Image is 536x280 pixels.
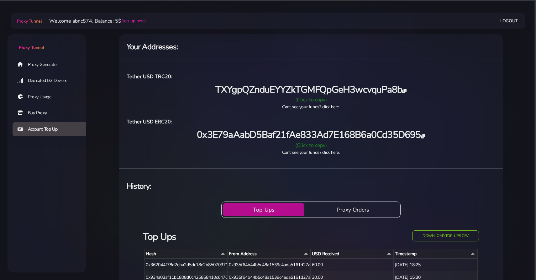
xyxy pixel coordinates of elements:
[215,83,406,96] span: TXYgpQZnduEYYZkTGMFQpGeH3wcvquPa8b
[17,18,42,24] span: Proxy Tunnel
[228,259,311,271] div: 0x935f64b44b5c48a1539c4ada5161d27ace4205b5
[500,15,518,27] a: Logout
[121,18,145,24] a: (top-up here)
[16,16,42,26] a: Proxy Tunnel
[146,250,226,257] div: Hash
[42,17,145,25] li: Welcome abnc874. Balance: 5$
[13,73,91,88] a: Dedicated 5G Devices
[311,259,394,271] div: 60.00
[282,104,339,110] a: Cant see your funds? click here.
[394,259,477,271] div: [DATE] 18:25
[282,149,339,155] a: Cant see your funds? click here.
[500,244,528,272] iframe: Webchat Widget
[123,142,499,149] div: (Click to copy)
[229,250,309,257] div: From Address
[197,128,425,141] span: 0x3E79aAabD5Baf21fAe833Ad7E168B6a0Cd35D695
[127,73,495,81] h6: Tether USD TRC20:
[145,259,228,271] div: 0x362044f78d2eba2d5dc18e2b850703712d6896fe1c7ff2926ae8c41d6854d5fe
[127,118,495,126] h6: Tether USD ERC20:
[8,34,86,51] a: Proxy Tunnel
[127,42,495,52] h4: Your Addresses:
[13,122,91,137] a: Account Top Up
[143,230,365,243] h3: Top Ups
[13,90,91,104] a: Proxy Usage
[307,203,399,216] button: Proxy Orders
[19,45,44,51] span: Proxy Tunnel
[13,106,91,120] a: Buy Proxy
[312,250,392,257] div: USD Received
[395,250,476,257] div: Timestamp
[127,181,495,191] h4: History:
[412,230,479,241] button: Download top_ups CSV
[13,57,91,72] a: Proxy Generator
[223,203,304,216] button: Top-Ups
[123,96,499,104] div: (Click to copy)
